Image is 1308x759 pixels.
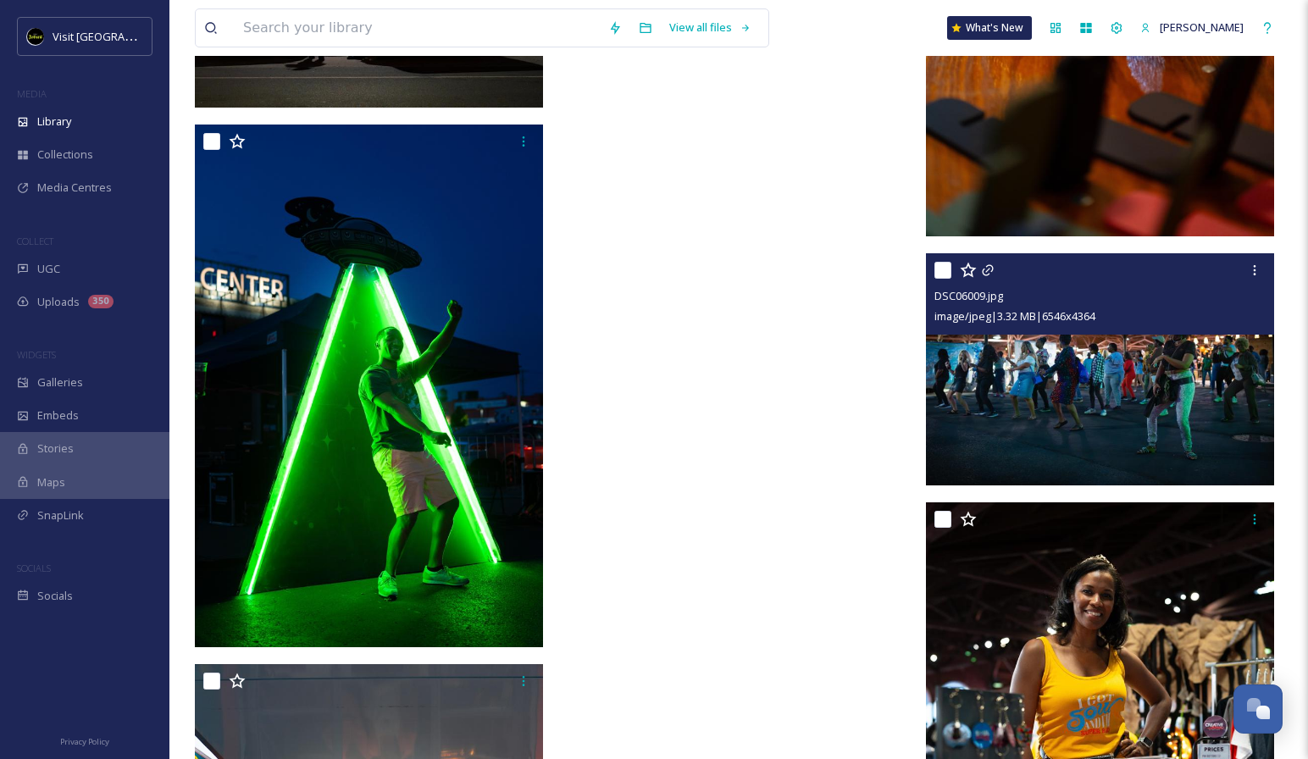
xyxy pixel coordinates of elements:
[53,28,184,44] span: Visit [GEOGRAPHIC_DATA]
[37,294,80,310] span: Uploads
[27,28,44,45] img: VISIT%20DETROIT%20LOGO%20-%20BLACK%20BACKGROUND.png
[17,87,47,100] span: MEDIA
[37,261,60,277] span: UGC
[60,736,109,747] span: Privacy Policy
[37,114,71,130] span: Library
[926,252,1274,485] img: DSC06009.jpg
[37,374,83,391] span: Galleries
[37,507,84,524] span: SnapLink
[37,180,112,196] span: Media Centres
[195,125,543,647] img: DSC05989.jpg
[934,288,1003,303] span: DSC06009.jpg
[17,562,51,574] span: SOCIALS
[947,16,1032,40] a: What's New
[60,730,109,751] a: Privacy Policy
[37,440,74,457] span: Stories
[37,147,93,163] span: Collections
[934,308,1095,324] span: image/jpeg | 3.32 MB | 6546 x 4364
[235,9,600,47] input: Search your library
[37,474,65,490] span: Maps
[1233,684,1283,734] button: Open Chat
[17,348,56,361] span: WIDGETS
[1132,11,1252,44] a: [PERSON_NAME]
[88,295,114,308] div: 350
[661,11,760,44] a: View all files
[1160,19,1244,35] span: [PERSON_NAME]
[37,407,79,424] span: Embeds
[37,588,73,604] span: Socials
[17,235,53,247] span: COLLECT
